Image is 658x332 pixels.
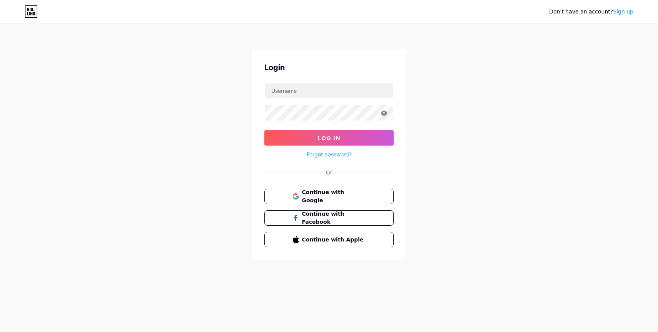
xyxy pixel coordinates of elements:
[264,130,394,146] button: Log In
[307,150,352,158] a: Forgot password?
[549,8,633,16] div: Don't have an account?
[318,135,341,141] span: Log In
[613,8,633,15] a: Sign up
[264,62,394,73] div: Login
[326,168,332,176] div: Or
[264,210,394,226] button: Continue with Facebook
[264,232,394,247] button: Continue with Apple
[302,188,366,205] span: Continue with Google
[264,189,394,204] button: Continue with Google
[302,210,366,226] span: Continue with Facebook
[302,236,366,244] span: Continue with Apple
[265,83,393,98] input: Username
